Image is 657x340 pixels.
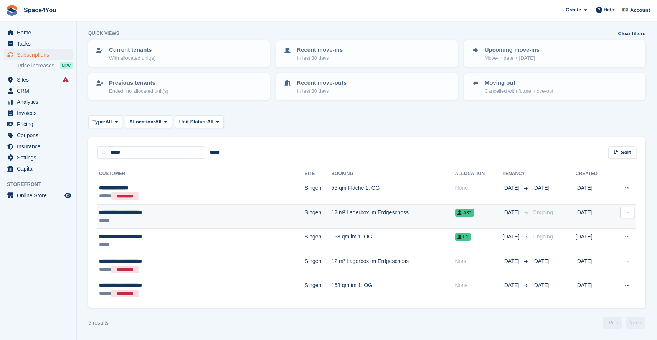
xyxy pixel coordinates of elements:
a: Clear filters [618,30,645,38]
td: [DATE] [576,180,611,205]
p: Previous tenants [109,79,168,87]
span: Home [17,27,63,38]
a: menu [4,119,73,130]
p: Upcoming move-ins [485,46,540,54]
button: Allocation: All [125,115,172,128]
p: Ended, no allocated unit(s) [109,87,168,95]
i: Smart entry sync failures have occurred [63,77,69,83]
th: Site [305,168,332,180]
td: Singen [305,229,332,253]
span: Settings [17,152,63,163]
span: L1 [455,233,471,241]
a: Previous [603,317,622,329]
span: [DATE] [503,257,521,265]
span: Account [630,7,650,14]
div: 5 results [88,319,109,327]
a: menu [4,38,73,49]
a: menu [4,130,73,141]
a: Previous tenants Ended, no allocated unit(s) [89,74,269,99]
span: [DATE] [533,185,550,191]
a: menu [4,74,73,85]
span: Storefront [7,181,76,188]
th: Created [576,168,611,180]
td: 12 m² Lagerbox im Erdgeschoss [331,204,455,229]
span: Type: [92,118,106,126]
a: Recent move-ins In last 30 days [277,41,457,66]
div: None [455,281,503,289]
a: menu [4,190,73,201]
span: Insurance [17,141,63,152]
span: All [207,118,214,126]
span: Invoices [17,108,63,118]
a: menu [4,152,73,163]
span: Coupons [17,130,63,141]
th: Allocation [455,168,503,180]
span: Allocation: [129,118,155,126]
img: Finn-Kristof Kausch [621,6,629,14]
span: A37 [455,209,474,217]
a: Next [626,317,645,329]
td: 168 qm im 1. OG [331,229,455,253]
a: menu [4,163,73,174]
a: menu [4,108,73,118]
a: menu [4,85,73,96]
span: All [106,118,112,126]
th: Customer [97,168,305,180]
a: Preview store [63,191,73,200]
p: In last 30 days [297,87,347,95]
td: 168 qm im 1. OG [331,278,455,302]
a: Price increases NEW [18,61,73,70]
p: Move-in date > [DATE] [485,54,540,62]
button: Unit Status: All [175,115,224,128]
div: None [455,184,503,192]
span: Tasks [17,38,63,49]
span: Sort [621,149,631,156]
span: Subscriptions [17,49,63,60]
a: Upcoming move-ins Move-in date > [DATE] [465,41,645,66]
span: Ongoing [533,233,553,240]
span: Capital [17,163,63,174]
div: NEW [60,62,73,69]
span: CRM [17,85,63,96]
span: [DATE] [533,282,550,288]
th: Booking [331,168,455,180]
p: With allocated unit(s) [109,54,155,62]
a: Current tenants With allocated unit(s) [89,41,269,66]
span: All [155,118,162,126]
span: Online Store [17,190,63,201]
span: Unit Status: [179,118,207,126]
span: Help [604,6,614,14]
a: menu [4,97,73,107]
span: Sites [17,74,63,85]
th: Tenancy [503,168,530,180]
td: Singen [305,180,332,205]
h6: Quick views [88,30,119,37]
td: Singen [305,278,332,302]
td: [DATE] [576,204,611,229]
span: Analytics [17,97,63,107]
td: Singen [305,204,332,229]
span: Price increases [18,62,54,69]
p: Moving out [485,79,553,87]
p: Recent move-ins [297,46,343,54]
p: Current tenants [109,46,155,54]
span: [DATE] [503,233,521,241]
a: menu [4,141,73,152]
nav: Page [601,317,647,329]
a: Recent move-outs In last 30 days [277,74,457,99]
a: menu [4,49,73,60]
td: 55 qm Fläche 1. OG [331,180,455,205]
p: Cancelled with future move-out [485,87,553,95]
span: [DATE] [503,184,521,192]
span: [DATE] [503,281,521,289]
a: menu [4,27,73,38]
span: Create [566,6,581,14]
p: Recent move-outs [297,79,347,87]
div: None [455,257,503,265]
p: In last 30 days [297,54,343,62]
span: [DATE] [533,258,550,264]
button: Type: All [88,115,122,128]
a: Moving out Cancelled with future move-out [465,74,645,99]
span: [DATE] [503,209,521,217]
a: Space4You [21,4,59,16]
